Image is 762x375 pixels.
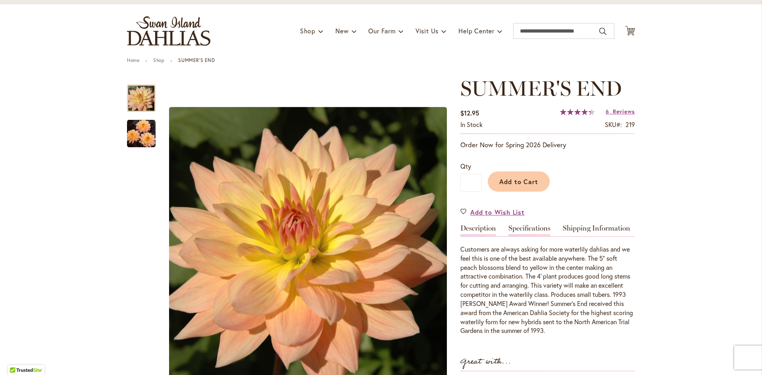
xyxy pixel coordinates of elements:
div: Availability [460,120,483,129]
p: Order Now for Spring 2026 Delivery [460,140,635,150]
a: store logo [127,16,210,46]
span: Add to Cart [499,177,539,186]
a: Home [127,57,139,63]
span: Visit Us [416,27,439,35]
span: Help Center [458,27,495,35]
button: Add to Cart [488,171,550,192]
div: Customers are always asking for more waterlily dahlias and we feel this is one of the best availa... [460,245,635,335]
span: Qty [460,162,471,170]
a: Add to Wish List [460,208,525,217]
a: 6 Reviews [606,108,635,115]
span: SUMMER'S END [460,76,622,101]
a: Specifications [508,225,550,236]
div: 219 [625,120,635,129]
img: SUMMER'S END [127,119,156,148]
div: Detailed Product Info [460,225,635,335]
span: 6 [606,108,609,115]
strong: SUMMER'S END [178,57,215,63]
div: 87% [560,109,595,115]
a: Shop [153,57,164,63]
span: In stock [460,120,483,129]
span: Add to Wish List [470,208,525,217]
span: Our Farm [368,27,395,35]
div: SUMMER'S END [127,77,164,112]
span: Reviews [613,108,635,115]
a: Description [460,225,496,236]
iframe: Launch Accessibility Center [6,347,28,369]
span: New [335,27,348,35]
a: Shipping Information [563,225,630,236]
strong: SKU [605,120,622,129]
span: $12.95 [460,109,479,117]
strong: Great with... [460,355,511,368]
div: SUMMER'S END [127,112,156,147]
span: Shop [300,27,316,35]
